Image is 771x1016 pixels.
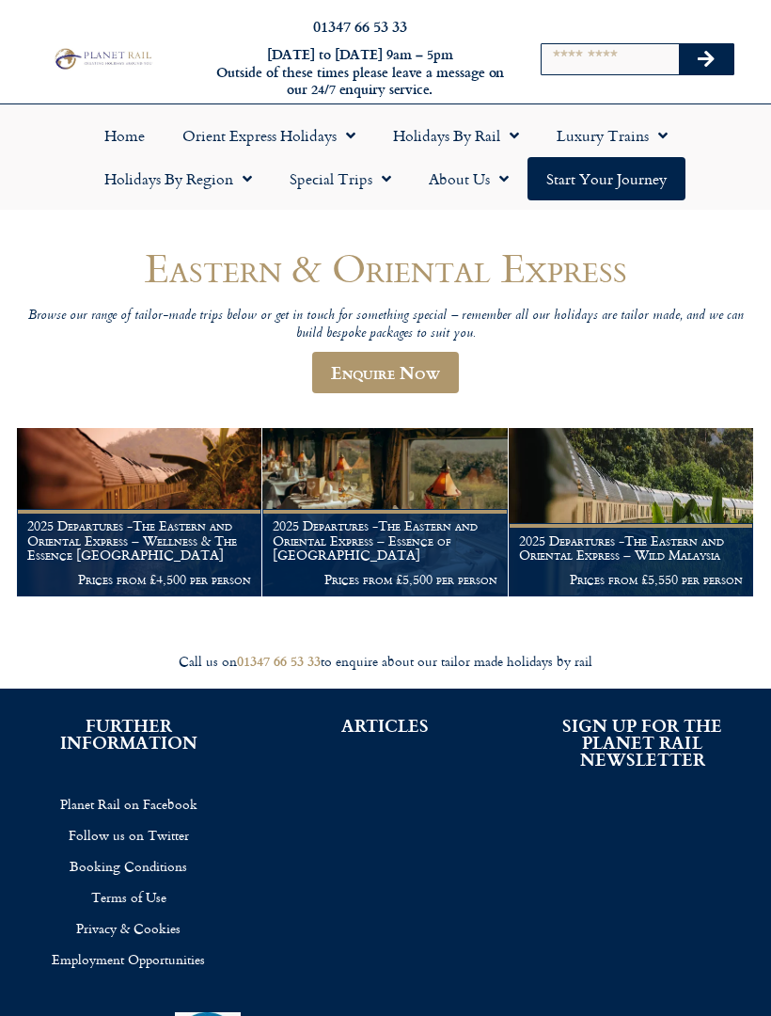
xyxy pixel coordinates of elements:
[28,788,228,819] a: Planet Rail on Facebook
[509,428,754,596] a: 2025 Departures -The Eastern and Oriental Express – Wild Malaysia Prices from £5,550 per person
[262,428,508,596] a: 2025 Departures -The Eastern and Oriental Express – Essence of [GEOGRAPHIC_DATA] Prices from £5,5...
[28,913,228,944] a: Privacy & Cookies
[9,653,762,671] div: Call us on to enquire about our tailor made holidays by rail
[28,788,228,975] nav: Menu
[27,518,251,563] h1: 2025 Departures -The Eastern and Oriental Express – Wellness & The Essence [GEOGRAPHIC_DATA]
[271,157,410,200] a: Special Trips
[28,881,228,913] a: Terms of Use
[679,44,733,74] button: Search
[9,114,762,200] nav: Menu
[543,717,743,768] h2: SIGN UP FOR THE PLANET RAIL NEWSLETTER
[519,533,743,564] h1: 2025 Departures -The Eastern and Oriental Express – Wild Malaysia
[51,46,154,71] img: Planet Rail Train Holidays Logo
[285,717,485,734] h2: ARTICLES
[17,246,754,290] h1: Eastern & Oriental Express
[237,651,321,671] a: 01347 66 53 33
[27,572,251,587] p: Prices from £4,500 per person
[17,308,754,342] p: Browse our range of tailor-made trips below or get in touch for something special – remember all ...
[519,572,743,587] p: Prices from £5,550 per person
[211,46,510,99] h6: [DATE] to [DATE] 9am – 5pm Outside of these times please leave a message on our 24/7 enquiry serv...
[273,572,496,587] p: Prices from £5,500 per person
[17,428,262,596] a: 2025 Departures -The Eastern and Oriental Express – Wellness & The Essence [GEOGRAPHIC_DATA] Pric...
[28,850,228,881] a: Booking Conditions
[538,114,686,157] a: Luxury Trains
[410,157,527,200] a: About Us
[86,157,271,200] a: Holidays by Region
[86,114,164,157] a: Home
[312,352,459,393] a: Enquire Now
[273,518,496,563] h1: 2025 Departures -The Eastern and Oriental Express – Essence of [GEOGRAPHIC_DATA]
[374,114,538,157] a: Holidays by Rail
[28,819,228,850] a: Follow us on Twitter
[527,157,685,200] a: Start your Journey
[164,114,374,157] a: Orient Express Holidays
[313,15,407,37] a: 01347 66 53 33
[28,944,228,975] a: Employment Opportunities
[28,717,228,751] h2: FURTHER INFORMATION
